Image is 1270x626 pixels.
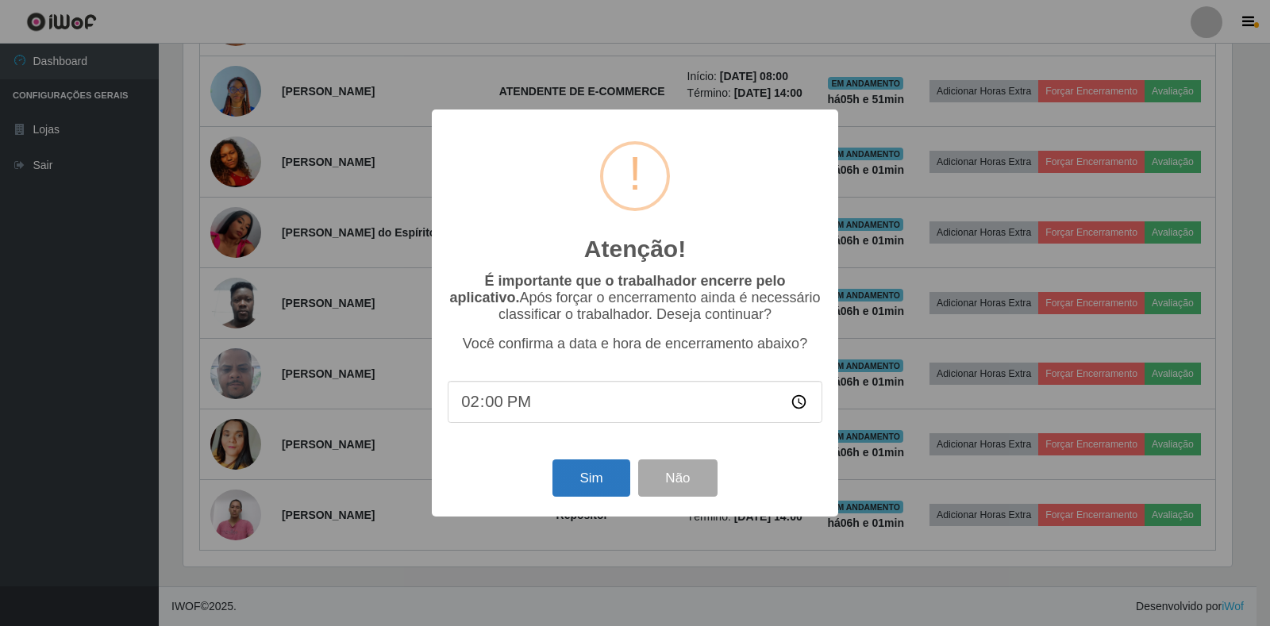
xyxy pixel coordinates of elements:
p: Você confirma a data e hora de encerramento abaixo? [448,336,822,352]
b: É importante que o trabalhador encerre pelo aplicativo. [449,273,785,305]
h2: Atenção! [584,235,686,263]
button: Não [638,459,717,497]
p: Após forçar o encerramento ainda é necessário classificar o trabalhador. Deseja continuar? [448,273,822,323]
button: Sim [552,459,629,497]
